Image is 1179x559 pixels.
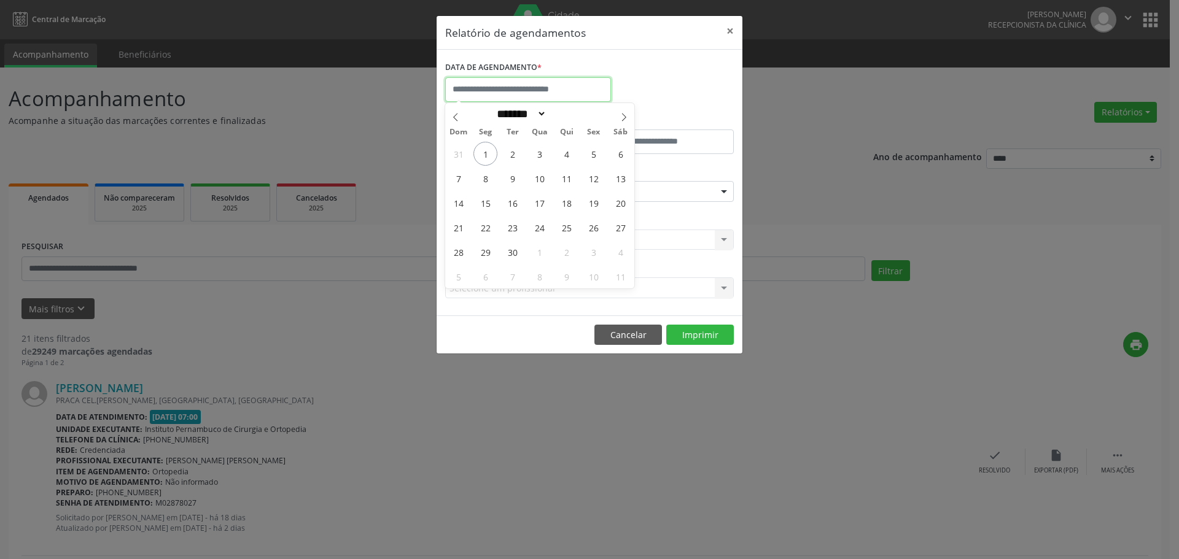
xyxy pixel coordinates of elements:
span: Agosto 31, 2025 [446,142,470,166]
span: Sáb [607,128,634,136]
span: Setembro 2, 2025 [500,142,524,166]
span: Setembro 23, 2025 [500,215,524,239]
span: Outubro 9, 2025 [554,264,578,288]
span: Outubro 2, 2025 [554,240,578,264]
span: Setembro 21, 2025 [446,215,470,239]
span: Setembro 30, 2025 [500,240,524,264]
span: Setembro 19, 2025 [582,191,605,215]
span: Setembro 11, 2025 [554,166,578,190]
button: Close [718,16,742,46]
span: Setembro 29, 2025 [473,240,497,264]
span: Outubro 5, 2025 [446,264,470,288]
select: Month [492,107,547,120]
span: Outubro 4, 2025 [609,240,632,264]
span: Setembro 8, 2025 [473,166,497,190]
span: Ter [499,128,526,136]
h5: Relatório de agendamentos [445,25,586,40]
button: Imprimir [666,325,734,345]
span: Setembro 17, 2025 [527,191,551,215]
span: Outubro 8, 2025 [527,264,551,288]
span: Setembro 16, 2025 [500,191,524,215]
span: Seg [472,128,499,136]
span: Setembro 12, 2025 [582,166,605,190]
label: ATÉ [593,110,734,129]
span: Setembro 22, 2025 [473,215,497,239]
span: Outubro 3, 2025 [582,240,605,264]
span: Setembro 10, 2025 [527,166,551,190]
button: Cancelar [594,325,662,345]
span: Dom [445,128,472,136]
span: Setembro 25, 2025 [554,215,578,239]
span: Outubro 10, 2025 [582,264,605,288]
span: Setembro 7, 2025 [446,166,470,190]
span: Outubro 11, 2025 [609,264,632,288]
span: Outubro 7, 2025 [500,264,524,288]
span: Setembro 20, 2025 [609,191,632,215]
span: Setembro 1, 2025 [473,142,497,166]
span: Setembro 3, 2025 [527,142,551,166]
span: Setembro 5, 2025 [582,142,605,166]
span: Setembro 9, 2025 [500,166,524,190]
span: Setembro 6, 2025 [609,142,632,166]
label: DATA DE AGENDAMENTO [445,58,542,77]
span: Setembro 28, 2025 [446,240,470,264]
span: Setembro 15, 2025 [473,191,497,215]
span: Setembro 18, 2025 [554,191,578,215]
span: Qui [553,128,580,136]
span: Setembro 26, 2025 [582,215,605,239]
span: Outubro 1, 2025 [527,240,551,264]
span: Outubro 6, 2025 [473,264,497,288]
span: Setembro 24, 2025 [527,215,551,239]
input: Year [547,107,587,120]
span: Setembro 13, 2025 [609,166,632,190]
span: Setembro 14, 2025 [446,191,470,215]
span: Setembro 4, 2025 [554,142,578,166]
span: Setembro 27, 2025 [609,215,632,239]
span: Qua [526,128,553,136]
span: Sex [580,128,607,136]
